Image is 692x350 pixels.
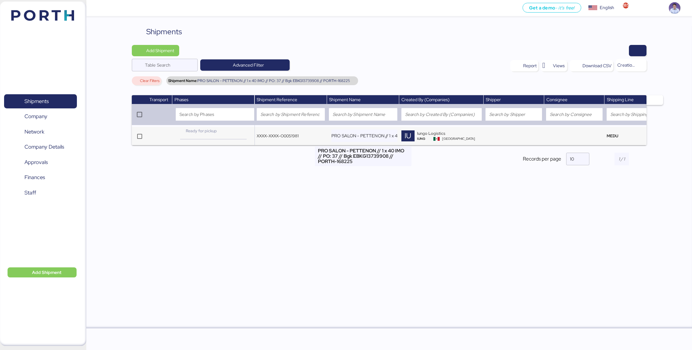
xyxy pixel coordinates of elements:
span: Shipping Line [607,97,634,102]
span: Consignee [546,97,567,102]
button: Menu [90,3,101,14]
button: Add Shipment [132,45,179,56]
input: Search by Shipment Reference [260,111,321,118]
span: Shipper [486,97,501,102]
button: Advanced Filter [200,59,290,71]
span: Approvals [24,158,48,167]
div: Download CSV [582,62,612,69]
input: Search by Consignee [550,111,599,118]
a: Company Details [4,140,77,154]
button: Views [541,60,567,71]
a: Approvals [4,155,77,169]
div: Report [523,62,537,69]
button: Add Shipment [8,267,77,277]
input: Search by Created By (Companies) [405,111,478,118]
span: Add Shipment [146,47,174,54]
div: Iungo Logistics [417,130,481,136]
span: Shipment Name [329,97,361,102]
span: Phases [174,97,188,102]
a: Shipments [4,94,77,109]
span: MEDU [607,133,619,139]
span: Shipment Reference [257,97,297,102]
a: Finances [4,170,77,185]
span: Views [553,62,565,69]
span: Company Details [24,142,64,151]
a: Network [4,125,77,139]
span: XXXX-XXXX-O0051981 [257,133,299,139]
span: Ready for pickup [186,128,217,134]
span: Company [24,112,47,121]
span: Transport [149,97,168,102]
span: Add Shipment [32,269,62,276]
span: Network [24,127,44,136]
div: English [600,4,614,11]
span: Shipment Name: [168,79,197,83]
a: Staff [4,185,77,200]
span: Created By (Companies) [401,97,449,102]
span: Finances [24,173,45,182]
span: Records per page [523,155,561,163]
input: Table Search [145,59,194,71]
span: Clear Filters [140,79,159,83]
span: PRO SALON - PETTENON // 1 x 40 IMO // PO: 37 // Bgk EBKG13739908 // PORTH-168225 [197,79,350,83]
button: Download CSV [570,60,613,71]
button: Report [510,60,538,71]
div: IUNG [417,136,433,141]
span: Staff [24,188,36,197]
span: [GEOGRAPHIC_DATA] [442,136,475,141]
div: Shipments [146,26,182,37]
input: Search by Shipment Name [333,111,394,118]
span: Shipments [24,97,49,106]
span: Advanced Filter [233,61,264,69]
input: 1 / 1 [614,153,629,165]
span: IU [405,130,411,141]
span: 10 [570,156,574,162]
input: Search by Shipper [489,111,538,118]
a: Company [4,109,77,124]
input: Search by Shipping Line [610,111,662,118]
